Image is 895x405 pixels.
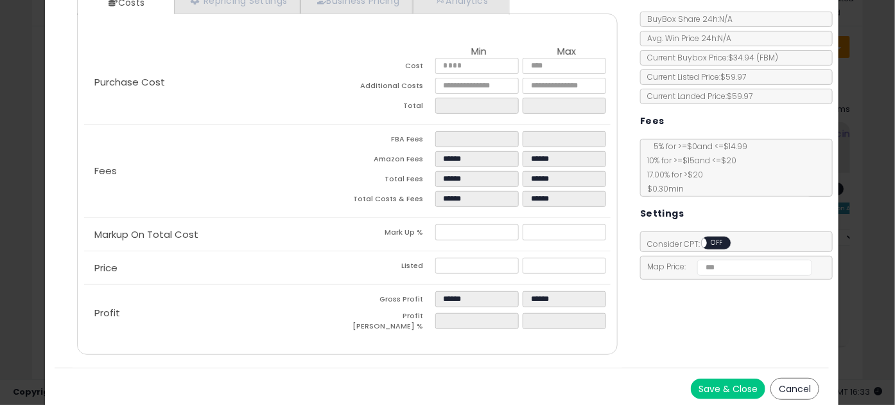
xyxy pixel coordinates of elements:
[641,71,746,82] span: Current Listed Price: $59.97
[347,171,435,191] td: Total Fees
[641,169,703,180] span: 17.00 % for > $20
[347,131,435,151] td: FBA Fees
[347,151,435,171] td: Amazon Fees
[647,141,747,152] span: 5 % for >= $0 and <= $14.99
[641,91,752,102] span: Current Landed Price: $59.97
[641,14,733,24] span: BuyBox Share 24h: N/A
[641,261,812,272] span: Map Price:
[347,258,435,278] td: Listed
[84,77,347,87] p: Purchase Cost
[84,230,347,240] p: Markup On Total Cost
[435,46,523,58] th: Min
[756,52,778,63] span: ( FBM )
[728,52,778,63] span: $34.94
[770,378,819,400] button: Cancel
[84,263,347,273] p: Price
[523,46,611,58] th: Max
[347,191,435,211] td: Total Costs & Fees
[641,33,731,44] span: Avg. Win Price 24h: N/A
[347,78,435,98] td: Additional Costs
[691,379,765,399] button: Save & Close
[347,58,435,78] td: Cost
[347,98,435,118] td: Total
[347,224,435,244] td: Mark Up %
[347,311,435,335] td: Profit [PERSON_NAME] %
[708,238,728,249] span: OFF
[641,239,748,249] span: Consider CPT:
[84,308,347,318] p: Profit
[641,155,736,166] span: 10 % for >= $15 and <= $20
[347,291,435,311] td: Gross Profit
[84,166,347,176] p: Fees
[640,206,684,222] h5: Settings
[640,113,665,129] h5: Fees
[641,183,684,194] span: $0.30 min
[641,52,778,63] span: Current Buybox Price:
